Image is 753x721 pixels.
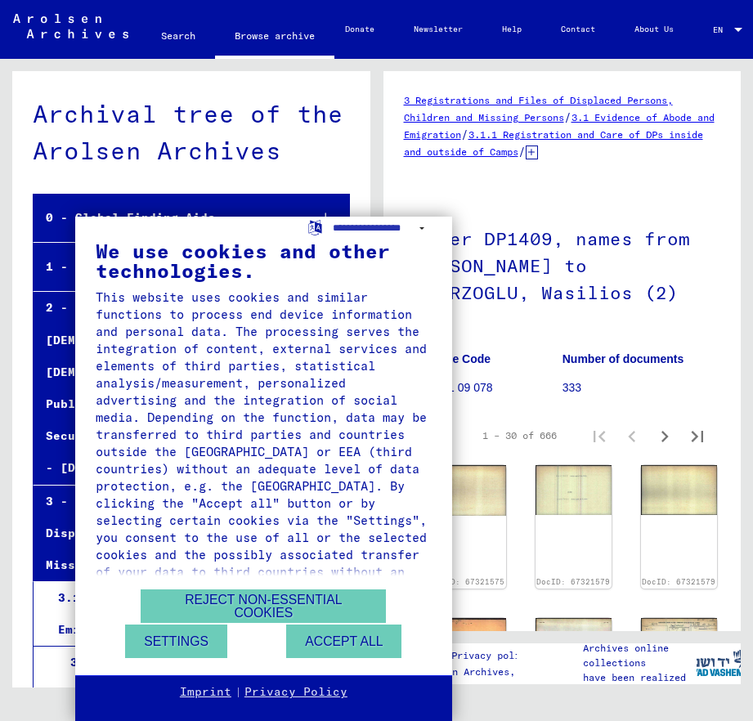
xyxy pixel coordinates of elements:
[96,289,432,598] div: This website uses cookies and similar functions to process end device information and personal da...
[180,684,231,701] a: Imprint
[286,625,401,658] button: Accept all
[244,684,347,701] a: Privacy Policy
[141,589,386,623] button: Reject non-essential cookies
[96,241,432,280] div: We use cookies and other technologies.
[125,625,227,658] button: Settings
